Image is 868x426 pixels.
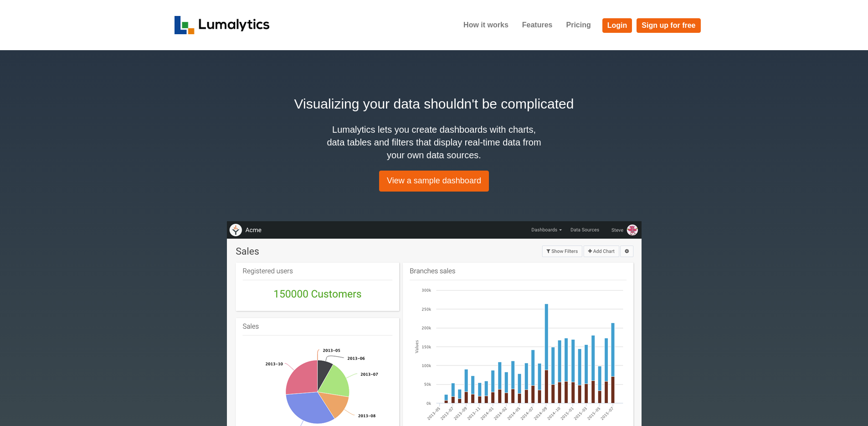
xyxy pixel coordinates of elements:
a: Features [515,14,560,36]
h4: Lumalytics lets you create dashboards with charts, data tables and filters that display real-time... [325,123,544,161]
h2: Visualizing your data shouldn't be complicated [175,94,694,114]
img: logo_v2-f34f87db3d4d9f5311d6c47995059ad6168825a3e1eb260e01c8041e89355404.png [175,16,270,34]
a: How it works [457,14,515,36]
a: Pricing [559,14,597,36]
a: Login [602,18,632,33]
a: View a sample dashboard [379,171,489,192]
a: Sign up for free [637,18,700,33]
